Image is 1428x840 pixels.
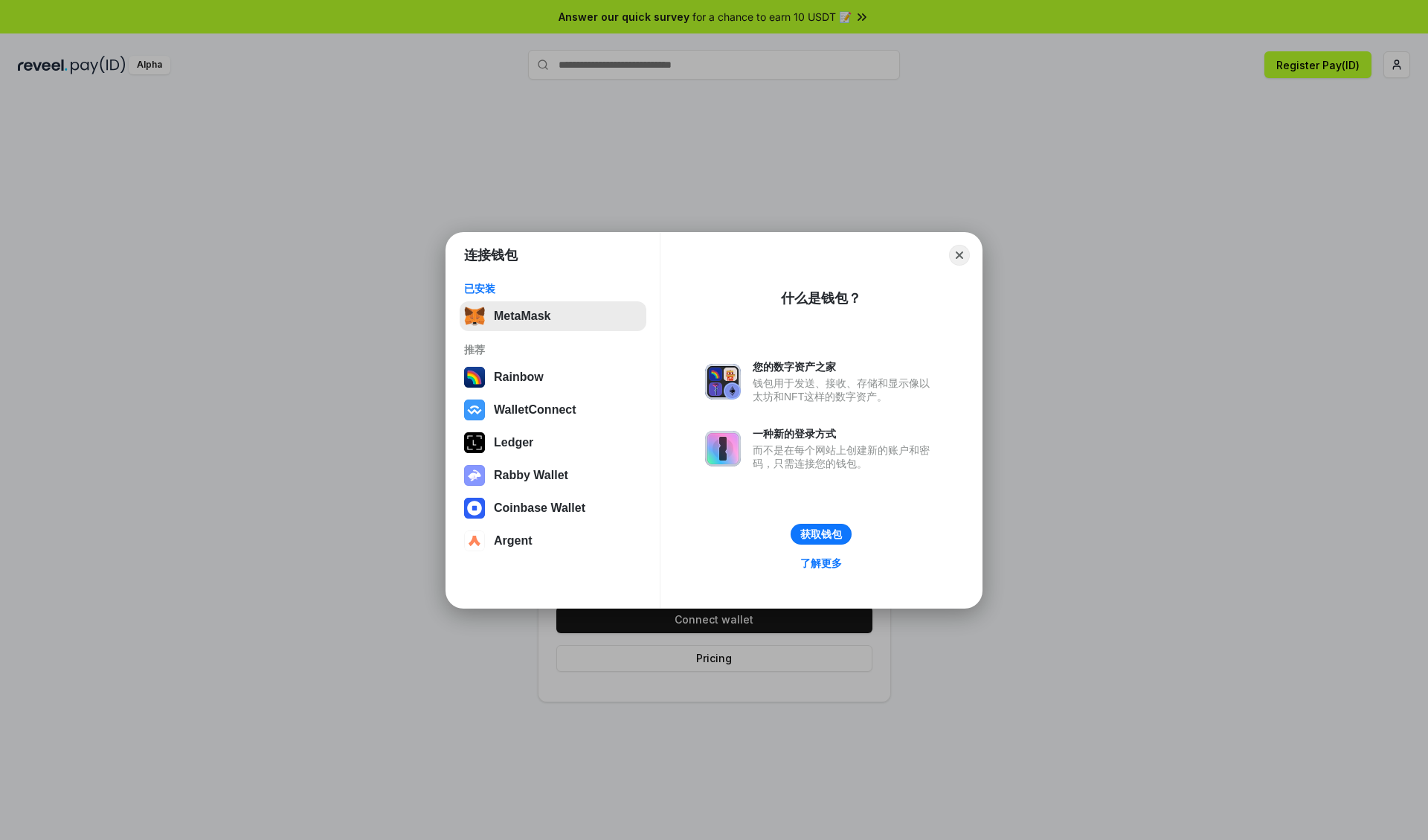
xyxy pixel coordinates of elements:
[494,403,576,417] div: WalletConnect
[464,498,485,519] img: svg+xml,%3Csvg%20width%3D%2228%22%20height%3D%2228%22%20viewBox%3D%220%200%2028%2028%22%20fill%3D...
[464,367,485,388] img: svg+xml,%3Csvg%20width%3D%22120%22%20height%3D%22120%22%20viewBox%3D%220%200%20120%20120%22%20fil...
[494,310,550,323] div: MetaMask
[464,343,642,356] div: 推荐
[460,461,646,490] button: Rabby Wallet
[460,301,646,331] button: MetaMask
[460,362,646,392] button: Rainbow
[705,431,741,467] img: svg+xml,%3Csvg%20xmlns%3D%22http%3A%2F%2Fwww.w3.org%2F2000%2Fsvg%22%20fill%3D%22none%22%20viewBox...
[791,554,851,573] a: 了解更多
[460,428,646,458] button: Ledger
[494,469,568,482] div: Rabby Wallet
[753,427,937,440] div: 一种新的登录方式
[753,376,937,403] div: 钱包用于发送、接收、存储和显示像以太坊和NFT这样的数字资产。
[791,524,852,545] button: 获取钱包
[460,526,646,556] button: Argent
[494,436,533,449] div: Ledger
[464,400,485,420] img: svg+xml,%3Csvg%20width%3D%2228%22%20height%3D%2228%22%20viewBox%3D%220%200%2028%2028%22%20fill%3D...
[494,371,544,384] div: Rainbow
[781,289,861,307] div: 什么是钱包？
[705,364,741,400] img: svg+xml,%3Csvg%20xmlns%3D%22http%3A%2F%2Fwww.w3.org%2F2000%2Fsvg%22%20fill%3D%22none%22%20viewBox...
[494,534,533,548] div: Argent
[464,246,518,264] h1: 连接钱包
[753,443,937,470] div: 而不是在每个网站上创建新的账户和密码，只需连接您的钱包。
[949,245,970,266] button: Close
[800,528,842,541] div: 获取钱包
[460,493,646,523] button: Coinbase Wallet
[464,306,485,327] img: svg+xml,%3Csvg%20fill%3D%22none%22%20height%3D%2233%22%20viewBox%3D%220%200%2035%2033%22%20width%...
[460,395,646,425] button: WalletConnect
[464,530,485,551] img: svg+xml,%3Csvg%20width%3D%2228%22%20height%3D%2228%22%20viewBox%3D%220%200%2028%2028%22%20fill%3D...
[753,360,937,373] div: 您的数字资产之家
[464,282,642,295] div: 已安装
[464,432,485,453] img: svg+xml,%3Csvg%20xmlns%3D%22http%3A%2F%2Fwww.w3.org%2F2000%2Fsvg%22%20width%3D%2228%22%20height%3...
[800,557,842,570] div: 了解更多
[494,501,585,515] div: Coinbase Wallet
[464,465,485,486] img: svg+xml,%3Csvg%20xmlns%3D%22http%3A%2F%2Fwww.w3.org%2F2000%2Fsvg%22%20fill%3D%22none%22%20viewBox...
